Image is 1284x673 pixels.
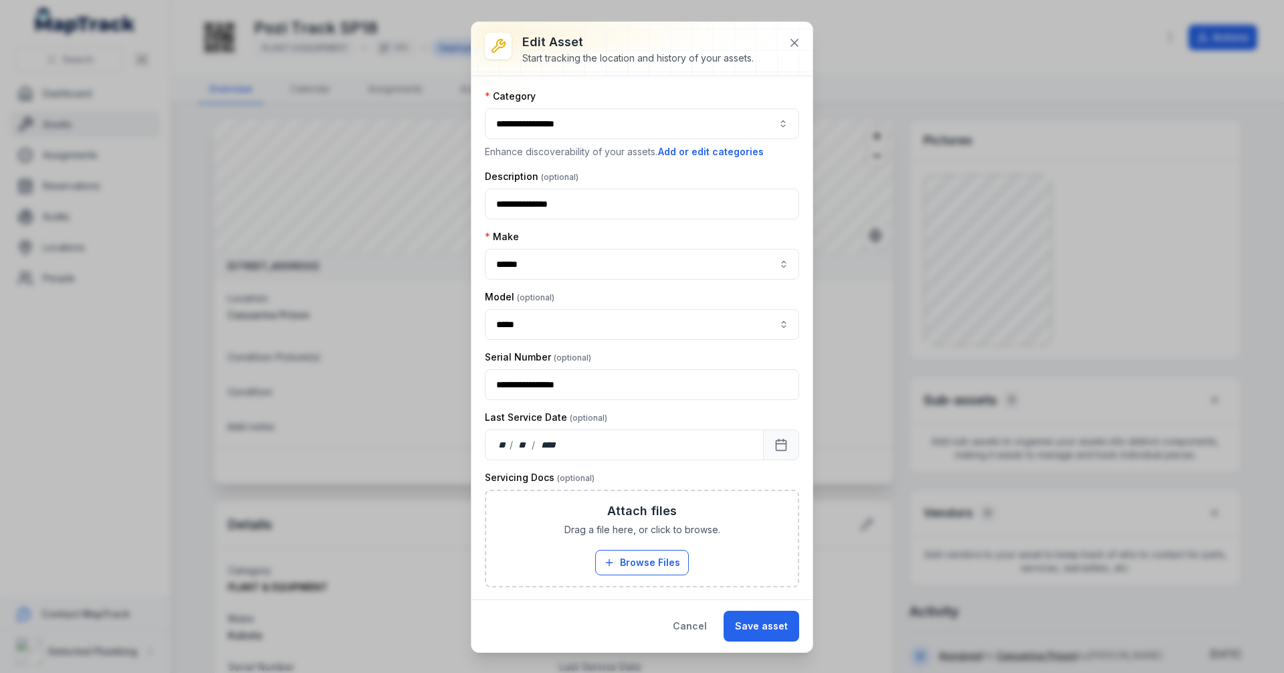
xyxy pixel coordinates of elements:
div: year, [536,438,561,452]
div: Start tracking the location and history of your assets. [522,52,754,65]
button: Calendar [763,429,799,460]
button: Browse Files [595,550,689,575]
p: Enhance discoverability of your assets. [485,145,799,159]
label: Description [485,170,578,183]
h3: Attach files [607,502,677,520]
button: Cancel [661,611,718,642]
label: Serial Number [485,351,591,364]
label: Category [485,90,536,103]
label: Servicing Docs [485,471,595,484]
label: Last Service Date [485,411,607,424]
input: asset-edit:cf[09246113-4bcc-4687-b44f-db17154807e5]-label [485,249,799,280]
input: asset-edit:cf[68832b05-6ea9-43b4-abb7-d68a6a59beaf]-label [485,309,799,340]
button: Save asset [724,611,799,642]
h3: Edit asset [522,33,754,52]
span: Drag a file here, or click to browse. [564,523,720,537]
label: Make [485,230,519,244]
label: Model [485,290,554,304]
div: day, [496,438,510,452]
label: Purchase Date [485,598,594,611]
div: month, [514,438,532,452]
button: Add or edit categories [657,145,764,159]
div: / [510,438,514,452]
div: / [532,438,536,452]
